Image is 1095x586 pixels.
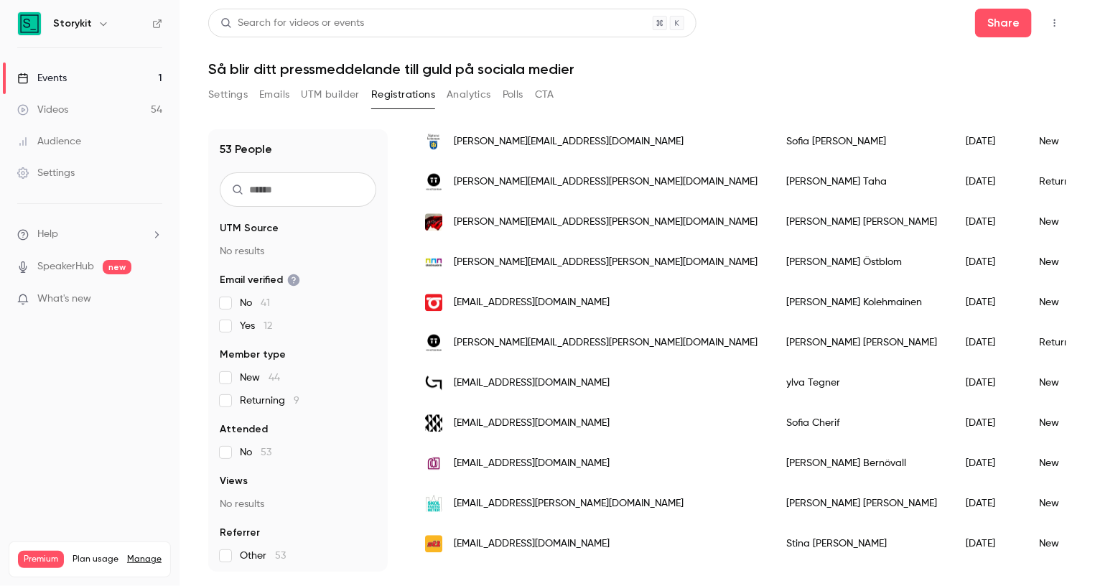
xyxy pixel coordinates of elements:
span: [PERSON_NAME][EMAIL_ADDRESS][PERSON_NAME][DOMAIN_NAME] [454,255,758,270]
img: Storykit [18,12,41,35]
div: [DATE] [951,202,1025,242]
span: [EMAIL_ADDRESS][DOMAIN_NAME] [454,416,610,431]
div: [DATE] [951,322,1025,363]
div: ylva Tegner [772,363,951,403]
button: UTM builder [302,83,360,106]
div: [PERSON_NAME] [PERSON_NAME] [772,483,951,524]
span: Premium [18,551,64,568]
div: Events [17,71,67,85]
h1: 53 People [220,141,272,158]
img: intellecta.se [425,213,442,231]
span: Yes [240,319,272,333]
span: new [103,260,131,274]
span: No [240,445,271,460]
span: [EMAIL_ADDRESS][DOMAIN_NAME] [454,295,610,310]
a: Manage [127,554,162,565]
div: Search for videos or events [220,16,364,31]
button: Settings [208,83,248,106]
span: [EMAIL_ADDRESS][DOMAIN_NAME] [454,456,610,471]
img: tt.se [425,173,442,190]
h1: Så blir ditt pressmeddelande till guld på sociala medier [208,60,1066,78]
span: Other [240,549,286,563]
p: No results [220,244,376,259]
h6: Storykit [53,17,92,31]
span: Email verified [220,273,300,287]
img: clwork.se [425,254,442,271]
span: Plan usage [73,554,118,565]
p: No results [220,497,376,511]
img: skolfastigheter.se [425,495,442,512]
div: [DATE] [951,403,1025,443]
div: [DATE] [951,162,1025,202]
div: Audience [17,134,81,149]
img: regionuppsala.se [425,455,442,472]
div: Sofia [PERSON_NAME] [772,121,951,162]
div: Videos [17,103,68,117]
span: Member type [220,348,286,362]
button: Polls [503,83,523,106]
div: [PERSON_NAME] Kolehmainen [772,282,951,322]
span: 12 [264,321,272,331]
span: Views [220,474,248,488]
div: Sofia Cherif [772,403,951,443]
button: Analytics [447,83,491,106]
button: Share [975,9,1032,37]
a: SpeakerHub [37,259,94,274]
span: [EMAIL_ADDRESS][PERSON_NAME][DOMAIN_NAME] [454,496,684,511]
div: [DATE] [951,524,1025,564]
img: sigtuna.se [425,133,442,150]
li: help-dropdown-opener [17,227,162,242]
div: [PERSON_NAME] [PERSON_NAME] [772,202,951,242]
div: [DATE] [951,282,1025,322]
button: CTA [535,83,554,106]
div: [DATE] [951,363,1025,403]
div: [PERSON_NAME] [PERSON_NAME] [772,322,951,363]
span: 9 [294,396,299,406]
span: [PERSON_NAME][EMAIL_ADDRESS][PERSON_NAME][DOMAIN_NAME] [454,175,758,190]
span: No [240,296,270,310]
span: 44 [269,373,280,383]
span: 53 [261,447,271,457]
img: kulturhusetstadsteatern.se [425,414,442,432]
span: What's new [37,292,91,307]
span: UTM Source [220,221,279,236]
div: [DATE] [951,443,1025,483]
img: gullers.se [425,374,442,391]
div: [PERSON_NAME] Bernövall [772,443,951,483]
img: st1.com [425,535,442,552]
span: New [240,371,280,385]
span: [EMAIL_ADDRESS][DOMAIN_NAME] [454,536,610,552]
span: [PERSON_NAME][EMAIL_ADDRESS][DOMAIN_NAME] [454,134,684,149]
span: [PERSON_NAME][EMAIL_ADDRESS][PERSON_NAME][DOMAIN_NAME] [454,335,758,350]
span: [PERSON_NAME][EMAIL_ADDRESS][PERSON_NAME][DOMAIN_NAME] [454,215,758,230]
div: Settings [17,166,75,180]
button: Emails [259,83,289,106]
span: Referrer [220,526,260,540]
div: [DATE] [951,483,1025,524]
div: [PERSON_NAME] Taha [772,162,951,202]
span: [EMAIL_ADDRESS][DOMAIN_NAME] [454,376,610,391]
span: 41 [261,298,270,308]
section: facet-groups [220,221,376,563]
div: [PERSON_NAME] Östblom [772,242,951,282]
div: [DATE] [951,242,1025,282]
img: tt.se [425,334,442,351]
div: [DATE] [951,121,1025,162]
span: Returning [240,394,299,408]
iframe: Noticeable Trigger [145,293,162,306]
span: 53 [275,551,286,561]
div: Stina [PERSON_NAME] [772,524,951,564]
span: Help [37,227,58,242]
button: Registrations [371,83,435,106]
span: Attended [220,422,268,437]
img: ostgotatrafiken.se [425,294,442,311]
